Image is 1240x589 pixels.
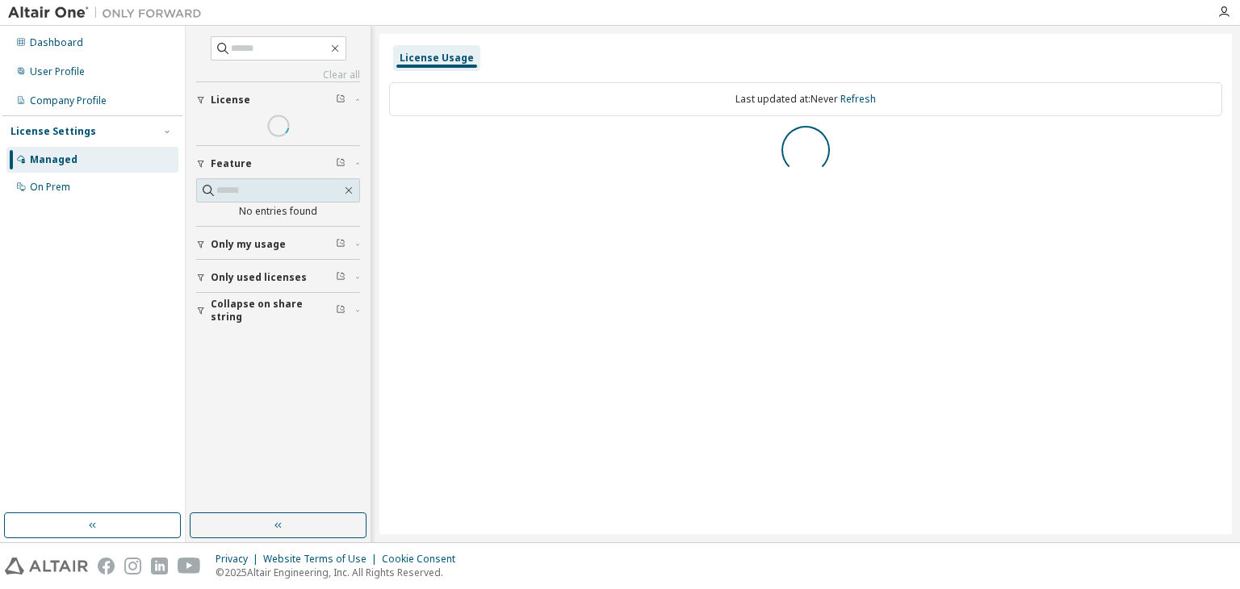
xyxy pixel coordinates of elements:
[98,558,115,574] img: facebook.svg
[336,238,346,251] span: Clear filter
[30,153,77,166] div: Managed
[389,82,1222,116] div: Last updated at: Never
[8,5,210,21] img: Altair One
[216,566,465,579] p: © 2025 Altair Engineering, Inc. All Rights Reserved.
[5,558,88,574] img: altair_logo.svg
[178,558,201,574] img: youtube.svg
[196,146,360,182] button: Feature
[211,298,336,324] span: Collapse on share string
[124,558,141,574] img: instagram.svg
[263,553,382,566] div: Website Terms of Use
[196,205,360,218] div: No entries found
[336,94,346,107] span: Clear filter
[840,92,876,106] a: Refresh
[151,558,168,574] img: linkedin.svg
[30,65,85,78] div: User Profile
[216,553,263,566] div: Privacy
[196,293,360,328] button: Collapse on share string
[336,304,346,317] span: Clear filter
[211,157,252,170] span: Feature
[30,94,107,107] div: Company Profile
[196,82,360,118] button: License
[196,260,360,295] button: Only used licenses
[211,271,307,284] span: Only used licenses
[400,52,474,65] div: License Usage
[382,553,465,566] div: Cookie Consent
[211,94,250,107] span: License
[336,271,346,284] span: Clear filter
[30,181,70,194] div: On Prem
[196,69,360,81] a: Clear all
[336,157,346,170] span: Clear filter
[10,125,96,138] div: License Settings
[30,36,83,49] div: Dashboard
[196,227,360,262] button: Only my usage
[211,238,286,251] span: Only my usage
